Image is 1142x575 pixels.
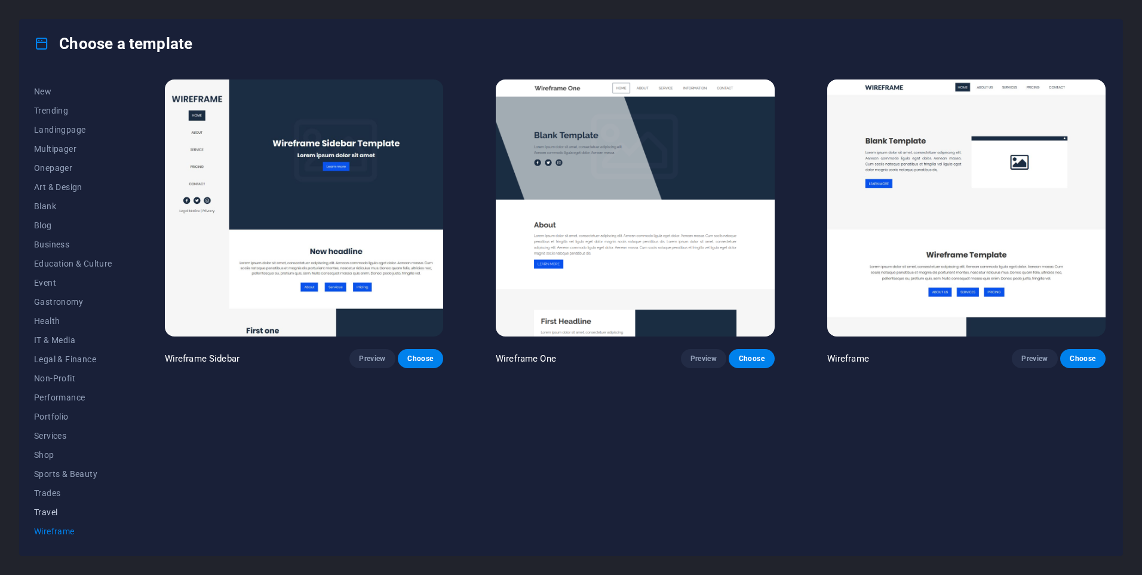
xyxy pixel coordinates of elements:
button: Shop [34,445,112,464]
span: Performance [34,393,112,402]
h4: Choose a template [34,34,192,53]
button: Choose [398,349,443,368]
span: Choose [1070,354,1096,363]
button: Education & Culture [34,254,112,273]
span: Multipager [34,144,112,154]
span: Non-Profit [34,374,112,383]
span: Blank [34,201,112,211]
button: Portfolio [34,407,112,426]
button: IT & Media [34,331,112,350]
span: Event [34,278,112,287]
span: Preview [359,354,385,363]
button: Sports & Beauty [34,464,112,484]
button: Trades [34,484,112,503]
span: Onepager [34,163,112,173]
img: Wireframe Sidebar [165,79,443,337]
span: Services [34,431,112,441]
span: Art & Design [34,182,112,192]
p: Wireframe Sidebar [165,353,240,365]
span: Wireframe [34,527,112,536]
button: Blog [34,216,112,235]
span: Preview [1021,354,1048,363]
span: Gastronomy [34,297,112,307]
button: Preview [1012,349,1057,368]
button: Blank [34,197,112,216]
span: Blog [34,221,112,230]
span: Choose [738,354,765,363]
button: Art & Design [34,178,112,197]
button: Preview [681,349,726,368]
button: Onepager [34,158,112,178]
span: Trades [34,488,112,498]
span: Portfolio [34,412,112,421]
p: Wireframe [827,353,869,365]
img: Wireframe One [496,79,774,337]
button: Business [34,235,112,254]
button: New [34,82,112,101]
button: Choose [1060,349,1106,368]
button: Event [34,273,112,292]
span: Legal & Finance [34,354,112,364]
button: Legal & Finance [34,350,112,369]
button: Wireframe [34,522,112,541]
button: Landingpage [34,120,112,139]
span: Travel [34,507,112,517]
button: Gastronomy [34,292,112,311]
button: Trending [34,101,112,120]
span: Sports & Beauty [34,469,112,479]
button: Choose [729,349,774,368]
span: New [34,87,112,96]
button: Health [34,311,112,331]
span: Health [34,316,112,326]
button: Performance [34,388,112,407]
span: IT & Media [34,335,112,345]
span: Education & Culture [34,259,112,268]
span: Choose [407,354,434,363]
button: Services [34,426,112,445]
span: Landingpage [34,125,112,134]
img: Wireframe [827,79,1106,337]
span: Trending [34,106,112,115]
span: Preview [690,354,717,363]
button: Travel [34,503,112,522]
button: Multipager [34,139,112,158]
button: Non-Profit [34,369,112,388]
span: Business [34,240,112,249]
p: Wireframe One [496,353,556,365]
span: Shop [34,450,112,460]
button: Preview [349,349,395,368]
